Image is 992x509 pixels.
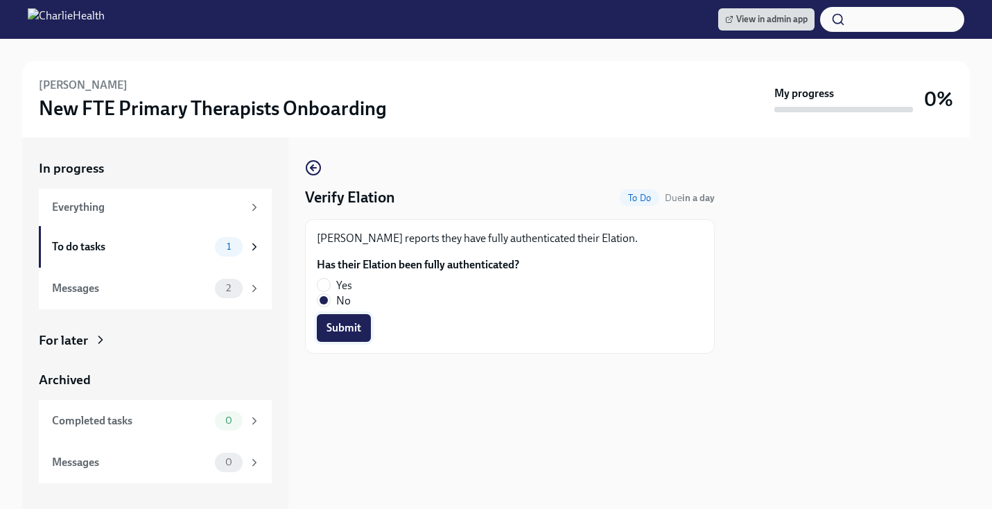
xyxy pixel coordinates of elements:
[305,187,395,208] h4: Verify Elation
[39,268,272,309] a: Messages2
[39,442,272,483] a: Messages0
[336,293,351,309] span: No
[39,331,88,350] div: For later
[52,413,209,429] div: Completed tasks
[924,87,953,112] h3: 0%
[39,78,128,93] h6: [PERSON_NAME]
[39,159,272,178] a: In progress
[682,192,715,204] strong: in a day
[52,200,243,215] div: Everything
[39,331,272,350] a: For later
[317,314,371,342] button: Submit
[620,193,659,203] span: To Do
[665,191,715,205] span: September 17th, 2025 09:00
[317,231,703,246] p: [PERSON_NAME] reports they have fully authenticated their Elation.
[52,239,209,254] div: To do tasks
[665,192,715,204] span: Due
[39,371,272,389] a: Archived
[336,278,352,293] span: Yes
[327,321,361,335] span: Submit
[217,457,241,467] span: 0
[39,400,272,442] a: Completed tasks0
[39,96,387,121] h3: New FTE Primary Therapists Onboarding
[217,415,241,426] span: 0
[218,241,239,252] span: 1
[39,226,272,268] a: To do tasks1
[28,8,105,31] img: CharlieHealth
[52,281,209,296] div: Messages
[39,189,272,226] a: Everything
[725,12,808,26] span: View in admin app
[317,257,519,273] label: Has their Elation been fully authenticated?
[218,283,239,293] span: 2
[774,86,834,101] strong: My progress
[52,455,209,470] div: Messages
[718,8,815,31] a: View in admin app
